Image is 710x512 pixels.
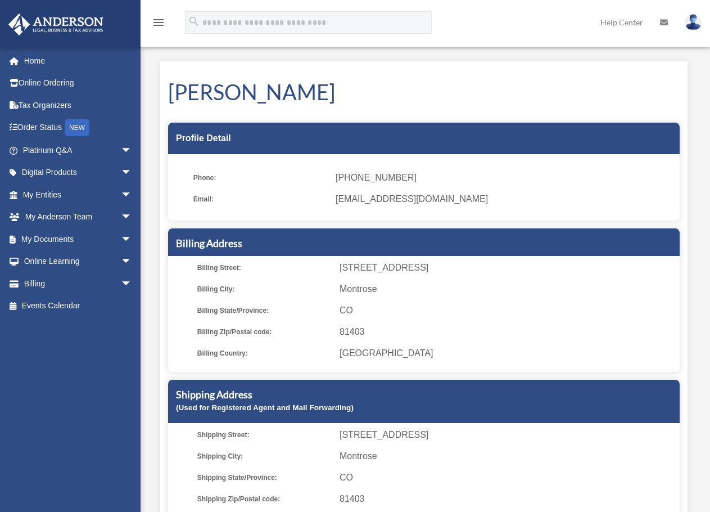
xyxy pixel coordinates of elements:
[8,250,149,273] a: Online Learningarrow_drop_down
[336,170,672,186] span: [PHONE_NUMBER]
[176,388,672,402] h5: Shipping Address
[197,470,332,486] span: Shipping State/Province:
[8,139,149,161] a: Platinum Q&Aarrow_drop_down
[340,281,676,297] span: Montrose
[152,20,165,29] a: menu
[121,228,143,251] span: arrow_drop_down
[5,14,107,35] img: Anderson Advisors Platinum Portal
[340,448,676,464] span: Montrose
[121,139,143,162] span: arrow_drop_down
[197,448,332,464] span: Shipping City:
[8,72,149,95] a: Online Ordering
[340,345,676,361] span: [GEOGRAPHIC_DATA]
[121,272,143,295] span: arrow_drop_down
[193,191,328,207] span: Email:
[8,228,149,250] a: My Documentsarrow_drop_down
[197,427,332,443] span: Shipping Street:
[340,303,676,318] span: CO
[188,15,200,28] i: search
[8,272,149,295] a: Billingarrow_drop_down
[65,119,89,136] div: NEW
[8,206,149,228] a: My Anderson Teamarrow_drop_down
[336,191,672,207] span: [EMAIL_ADDRESS][DOMAIN_NAME]
[8,183,149,206] a: My Entitiesarrow_drop_down
[121,161,143,185] span: arrow_drop_down
[152,16,165,29] i: menu
[197,260,332,276] span: Billing Street:
[121,250,143,273] span: arrow_drop_down
[121,206,143,229] span: arrow_drop_down
[168,77,680,107] h1: [PERSON_NAME]
[340,427,676,443] span: [STREET_ADDRESS]
[121,183,143,206] span: arrow_drop_down
[340,491,676,507] span: 81403
[176,236,672,250] h5: Billing Address
[8,50,149,72] a: Home
[8,161,149,184] a: Digital Productsarrow_drop_down
[8,295,149,317] a: Events Calendar
[340,324,676,340] span: 81403
[8,94,149,116] a: Tax Organizers
[197,324,332,340] span: Billing Zip/Postal code:
[197,281,332,297] span: Billing City:
[685,14,702,30] img: User Pic
[193,170,328,186] span: Phone:
[197,491,332,507] span: Shipping Zip/Postal code:
[8,116,149,140] a: Order StatusNEW
[197,345,332,361] span: Billing Country:
[340,260,676,276] span: [STREET_ADDRESS]
[340,470,676,486] span: CO
[176,403,354,412] small: (Used for Registered Agent and Mail Forwarding)
[197,303,332,318] span: Billing State/Province:
[168,123,680,154] div: Profile Detail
